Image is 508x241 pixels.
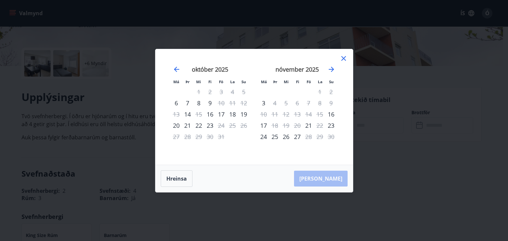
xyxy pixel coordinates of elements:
[173,79,179,84] small: Má
[204,109,216,120] td: fimmtudagur, 16. október 2025
[327,65,335,73] div: Move forward to switch to the next month.
[261,79,267,84] small: Má
[173,65,181,73] div: Move backward to switch to the previous month.
[284,79,289,84] small: Mi
[314,109,325,120] td: Not available. laugardagur, 15. nóvember 2025
[171,120,182,131] td: mánudagur, 20. október 2025
[269,97,280,109] td: Not available. þriðjudagur, 4. nóvember 2025
[303,120,314,131] td: föstudagur, 21. nóvember 2025
[182,120,193,131] div: 21
[216,131,227,142] td: Not available. föstudagur, 31. október 2025
[186,79,190,84] small: Þr
[182,97,193,109] td: þriðjudagur, 7. október 2025
[314,131,325,142] td: Not available. laugardagur, 29. nóvember 2025
[314,120,325,131] td: Not available. laugardagur, 22. nóvember 2025
[193,120,204,131] td: miðvikudagur, 22. október 2025
[325,120,337,131] td: sunnudagur, 23. nóvember 2025
[204,97,216,109] td: fimmtudagur, 9. október 2025
[216,86,227,97] td: Not available. föstudagur, 3. október 2025
[192,65,228,73] strong: október 2025
[216,97,227,109] div: Aðeins útritun í boði
[182,109,193,120] td: þriðjudagur, 14. október 2025
[329,79,334,84] small: Su
[303,131,314,142] div: Aðeins útritun í boði
[163,57,345,157] div: Calendar
[216,109,227,120] td: föstudagur, 17. október 2025
[258,131,269,142] div: 24
[193,120,204,131] div: 22
[292,131,303,142] td: fimmtudagur, 27. nóvember 2025
[307,79,311,84] small: Fö
[193,97,204,109] div: 8
[325,131,337,142] td: Not available. sunnudagur, 30. nóvember 2025
[280,109,292,120] td: Not available. miðvikudagur, 12. nóvember 2025
[182,131,193,142] td: Not available. þriðjudagur, 28. október 2025
[182,120,193,131] td: þriðjudagur, 21. október 2025
[325,109,337,120] div: Aðeins innritun í boði
[318,79,322,84] small: La
[269,131,280,142] div: 25
[273,79,277,84] small: Þr
[269,120,280,131] div: Aðeins útritun í boði
[216,97,227,109] td: Not available. föstudagur, 10. október 2025
[238,109,249,120] div: 19
[292,109,303,120] td: Not available. fimmtudagur, 13. nóvember 2025
[216,120,227,131] div: Aðeins útritun í boði
[196,79,201,84] small: Mi
[258,97,269,109] div: Aðeins innritun í boði
[269,131,280,142] td: þriðjudagur, 25. nóvember 2025
[314,86,325,97] td: Not available. laugardagur, 1. nóvember 2025
[171,97,182,109] div: Aðeins innritun í boði
[258,120,269,131] div: 17
[269,97,280,109] div: Aðeins útritun í boði
[275,65,319,73] strong: nóvember 2025
[303,131,314,142] td: Not available. föstudagur, 28. nóvember 2025
[227,109,238,120] div: 18
[208,79,212,84] small: Fi
[258,131,269,142] td: mánudagur, 24. nóvember 2025
[216,120,227,131] td: Not available. föstudagur, 24. október 2025
[314,120,325,131] div: Aðeins útritun í boði
[292,131,303,142] div: 27
[204,97,216,109] div: 9
[241,79,246,84] small: Su
[193,109,204,120] div: Aðeins útritun í boði
[204,120,216,131] td: fimmtudagur, 23. október 2025
[216,109,227,120] div: 17
[171,120,182,131] div: 20
[161,170,192,187] button: Hreinsa
[325,86,337,97] td: Not available. sunnudagur, 2. nóvember 2025
[314,97,325,109] td: Not available. laugardagur, 8. nóvember 2025
[238,86,249,97] td: Not available. sunnudagur, 5. október 2025
[182,97,193,109] div: 7
[238,120,249,131] td: Not available. sunnudagur, 26. október 2025
[227,97,238,109] td: Not available. laugardagur, 11. október 2025
[227,86,238,97] td: Not available. laugardagur, 4. október 2025
[238,97,249,109] td: Not available. sunnudagur, 12. október 2025
[303,97,314,109] td: Not available. föstudagur, 7. nóvember 2025
[204,120,216,131] div: 23
[204,86,216,97] td: Not available. fimmtudagur, 2. október 2025
[269,109,280,120] td: Not available. þriðjudagur, 11. nóvember 2025
[171,109,182,120] td: Not available. mánudagur, 13. október 2025
[280,97,292,109] td: Not available. miðvikudagur, 5. nóvember 2025
[227,120,238,131] td: Not available. laugardagur, 25. október 2025
[292,97,303,109] td: Not available. fimmtudagur, 6. nóvember 2025
[171,97,182,109] td: mánudagur, 6. október 2025
[193,131,204,142] td: Not available. miðvikudagur, 29. október 2025
[292,120,303,131] td: Not available. fimmtudagur, 20. nóvember 2025
[280,120,292,131] td: Not available. miðvikudagur, 19. nóvember 2025
[296,79,299,84] small: Fi
[230,79,235,84] small: La
[219,79,223,84] small: Fö
[193,97,204,109] td: miðvikudagur, 8. október 2025
[204,109,216,120] div: Aðeins innritun í boði
[280,131,292,142] td: miðvikudagur, 26. nóvember 2025
[325,97,337,109] td: Not available. sunnudagur, 9. nóvember 2025
[258,120,269,131] td: mánudagur, 17. nóvember 2025
[227,109,238,120] td: laugardagur, 18. október 2025
[193,109,204,120] td: Not available. miðvikudagur, 15. október 2025
[238,109,249,120] td: sunnudagur, 19. október 2025
[182,109,193,120] div: Aðeins innritun í boði
[258,109,269,120] td: Not available. mánudagur, 10. nóvember 2025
